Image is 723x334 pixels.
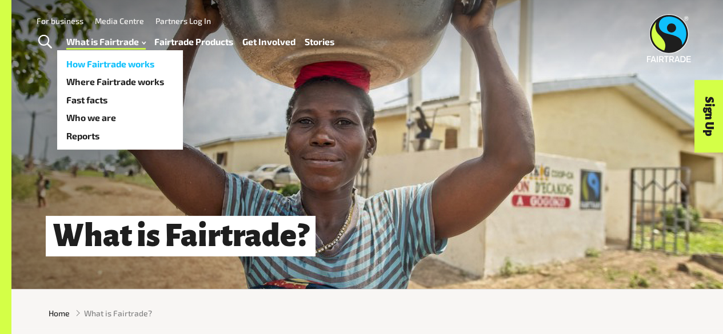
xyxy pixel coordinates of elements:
img: Fairtrade Australia New Zealand logo [647,14,691,62]
h1: What is Fairtrade? [46,216,315,256]
a: Who we are [57,109,183,127]
a: Stories [305,34,334,50]
a: Get Involved [242,34,295,50]
a: What is Fairtrade [66,34,146,50]
a: Where Fairtrade works [57,73,183,91]
span: What is Fairtrade? [84,307,152,319]
a: Reports [57,127,183,145]
a: Toggle Search [31,28,59,57]
a: For business [37,16,83,26]
a: Media Centre [95,16,144,26]
a: Fairtrade Products [154,34,233,50]
a: Fast facts [57,91,183,109]
a: How Fairtrade works [57,55,183,73]
a: Home [49,307,70,319]
a: Partners Log In [155,16,211,26]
